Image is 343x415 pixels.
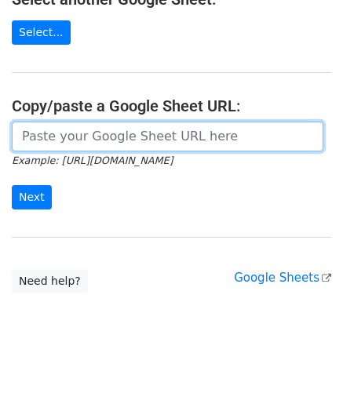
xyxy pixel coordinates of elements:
h4: Copy/paste a Google Sheet URL: [12,96,331,115]
input: Paste your Google Sheet URL here [12,122,323,151]
a: Google Sheets [234,271,331,285]
input: Next [12,185,52,209]
a: Select... [12,20,71,45]
small: Example: [URL][DOMAIN_NAME] [12,155,173,166]
iframe: Chat Widget [265,340,343,415]
a: Need help? [12,269,88,293]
